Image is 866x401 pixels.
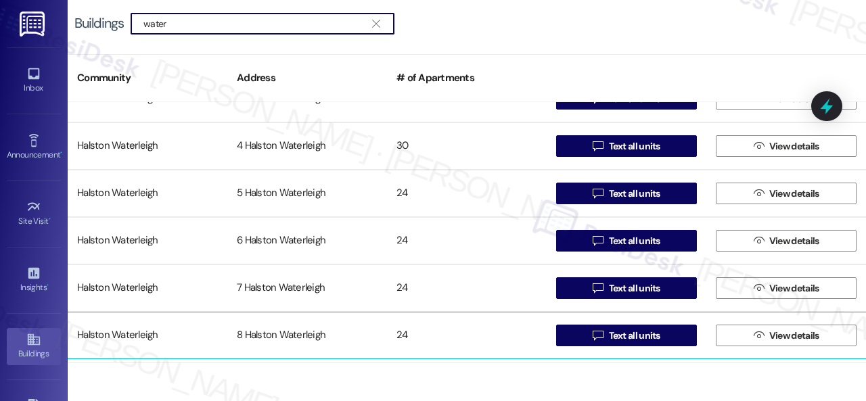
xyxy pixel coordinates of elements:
[60,148,62,158] span: •
[387,275,547,302] div: 24
[556,230,697,252] button: Text all units
[769,329,819,343] span: View details
[556,183,697,204] button: Text all units
[609,187,660,201] span: Text all units
[68,322,227,349] div: Halston Waterleigh
[68,180,227,207] div: Halston Waterleigh
[769,234,819,248] span: View details
[20,11,47,37] img: ResiDesk Logo
[372,18,380,29] i: 
[593,188,603,199] i: 
[609,281,660,296] span: Text all units
[387,62,547,95] div: # of Apartments
[68,275,227,302] div: Halston Waterleigh
[556,325,697,346] button: Text all units
[7,262,61,298] a: Insights •
[365,14,387,34] button: Clear text
[47,281,49,290] span: •
[716,277,857,299] button: View details
[716,135,857,157] button: View details
[716,325,857,346] button: View details
[74,16,124,30] div: Buildings
[49,214,51,224] span: •
[716,230,857,252] button: View details
[593,330,603,341] i: 
[143,14,365,33] input: Search by building address
[68,227,227,254] div: Halston Waterleigh
[227,275,387,302] div: 7 Halston Waterleigh
[754,141,764,151] i: 
[556,135,697,157] button: Text all units
[754,235,764,246] i: 
[7,62,61,99] a: Inbox
[593,141,603,151] i: 
[754,283,764,293] i: 
[68,133,227,160] div: Halston Waterleigh
[769,139,819,154] span: View details
[754,330,764,341] i: 
[769,281,819,296] span: View details
[593,283,603,293] i: 
[387,133,547,160] div: 30
[387,227,547,254] div: 24
[7,328,61,364] a: Buildings
[754,188,764,199] i: 
[609,234,660,248] span: Text all units
[716,183,857,204] button: View details
[609,329,660,343] span: Text all units
[387,180,547,207] div: 24
[227,322,387,349] div: 8 Halston Waterleigh
[7,195,61,232] a: Site Visit •
[556,277,697,299] button: Text all units
[769,187,819,201] span: View details
[593,235,603,246] i: 
[227,227,387,254] div: 6 Halston Waterleigh
[68,62,227,95] div: Community
[227,180,387,207] div: 5 Halston Waterleigh
[227,133,387,160] div: 4 Halston Waterleigh
[387,322,547,349] div: 24
[609,139,660,154] span: Text all units
[227,62,387,95] div: Address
